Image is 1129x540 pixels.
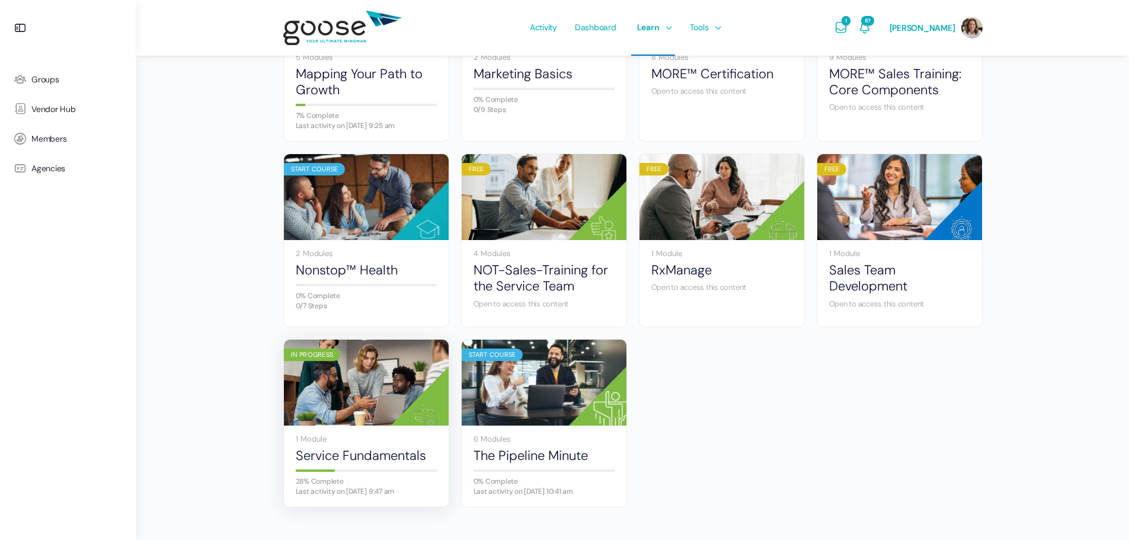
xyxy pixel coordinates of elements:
a: The Pipeline Minute [474,448,615,464]
span: Members [31,134,66,144]
a: NOT-Sales-Training for the Service Team [474,262,615,295]
div: Free [462,163,491,175]
div: 0% Complete [474,96,615,103]
iframe: Chat Widget [1070,483,1129,540]
div: 1 Module [829,250,970,257]
a: Members [6,124,130,154]
div: In Progress [284,349,341,361]
div: Open to access this content [474,299,615,309]
a: Service Fundamentals [296,448,437,464]
a: Groups [6,65,130,94]
div: 8 Modules [651,53,792,61]
div: 1 Module [651,250,792,257]
div: 5 Modules [296,53,437,61]
div: 2 Modules [296,250,437,257]
div: Last activity on [DATE] 9:25 am [296,122,437,129]
a: Start Course [462,340,626,426]
a: Free [639,154,804,240]
div: 9 Modules [829,53,970,61]
a: Free [462,154,626,240]
div: 0% Complete [296,292,437,299]
div: 0% Complete [474,478,615,485]
div: Free [639,163,669,175]
div: 0/7 Steps [296,302,437,309]
div: 4 Modules [474,250,615,257]
div: 28% Complete [296,478,437,485]
span: Agencies [31,164,65,174]
div: Open to access this content [829,102,970,113]
span: 1 [842,16,850,25]
div: Open to access this content [651,282,792,293]
div: Last activity on [DATE] 9:47 am [296,488,437,495]
div: 0/9 Steps [474,106,615,113]
div: Free [817,163,847,175]
div: Last activity on [DATE] 10:41 am [474,488,615,495]
a: RxManage [651,262,792,278]
div: 6 Modules [474,435,615,443]
a: Nonstop™ Health [296,262,437,278]
a: Sales Team Development [829,262,970,295]
a: Mapping Your Path to Growth [296,66,437,98]
a: Agencies [6,154,130,183]
div: Open to access this content [651,86,792,97]
a: MORE™ Sales Training: Core Components [829,66,970,98]
a: Vendor Hub [6,94,130,124]
span: 87 [861,16,874,25]
div: Open to access this content [829,299,970,309]
div: 2 Modules [474,53,615,61]
span: Vendor Hub [31,104,76,114]
div: Start Course [284,163,346,175]
div: 1 Module [296,435,437,443]
div: 7% Complete [296,112,437,119]
a: MORE™ Certification [651,66,792,82]
span: Groups [31,75,59,85]
a: In Progress [284,340,449,426]
span: [PERSON_NAME] [890,23,955,33]
a: Start Course [284,154,449,240]
a: Free [817,154,982,240]
a: Marketing Basics [474,66,615,82]
div: Start Course [462,349,523,361]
